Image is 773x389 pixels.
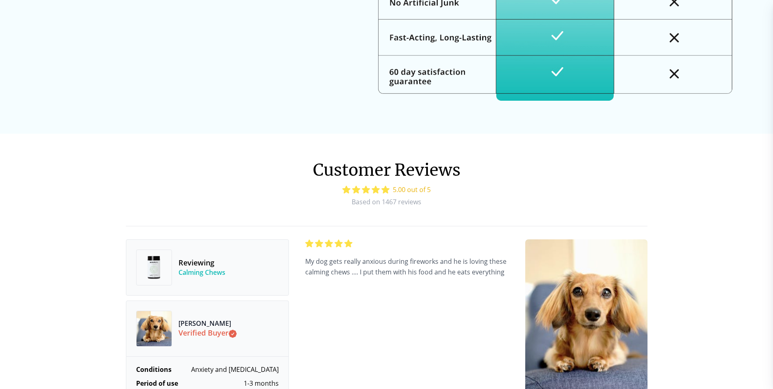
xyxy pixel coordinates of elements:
span: Calming Chews [178,268,225,277]
b: Conditions [136,365,172,374]
img: Calming Chews Reviewer [136,311,172,347]
span: 5.00 out of 5 [342,185,431,195]
span: 1-3 months [244,379,279,388]
h5: Customer Reviews [313,158,460,182]
span: Anxiety and [MEDICAL_DATA] [191,365,279,374]
span: Based on 1467 reviews [342,197,431,206]
span: [PERSON_NAME] [178,319,237,328]
img: Quantity Chews [143,256,165,279]
b: Period of use [136,379,178,388]
span: Verified Buyer [178,328,237,338]
span: Reviewing [178,258,225,268]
